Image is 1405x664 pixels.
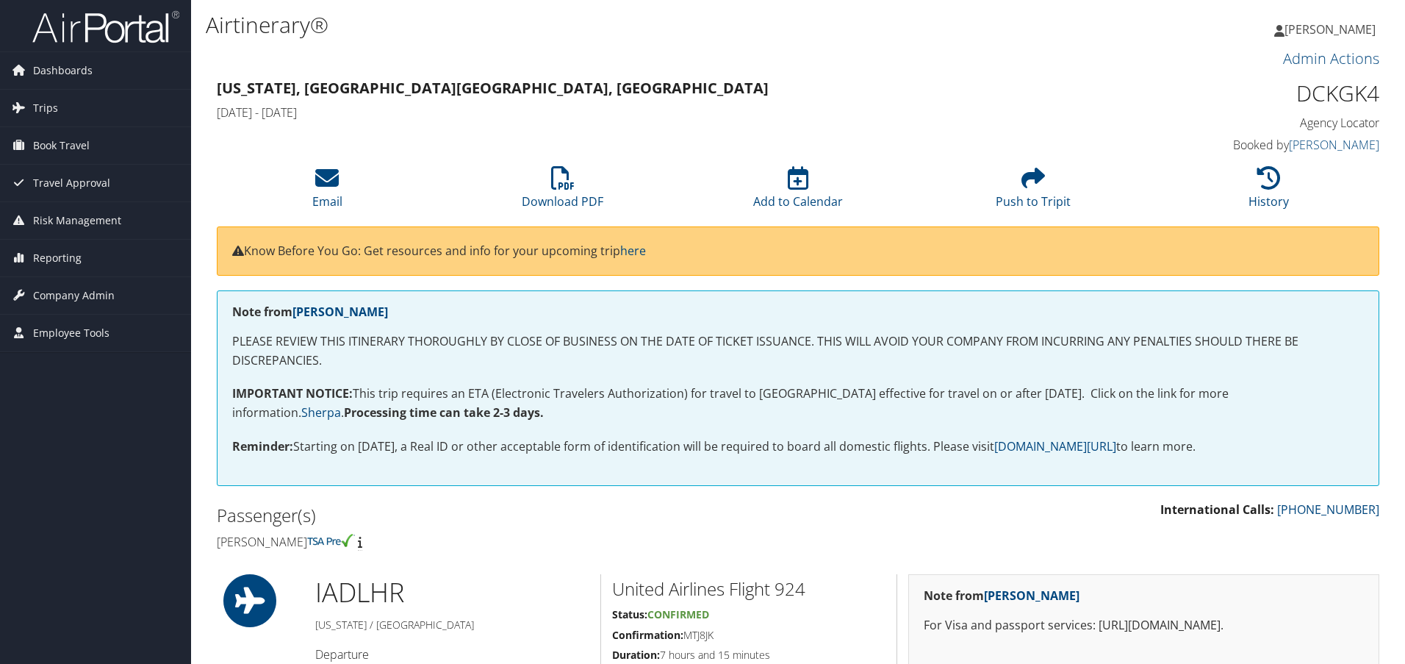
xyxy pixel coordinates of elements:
span: Reporting [33,240,82,276]
h4: [PERSON_NAME] [217,534,787,550]
h4: [DATE] - [DATE] [217,104,1083,121]
h4: Booked by [1105,137,1379,153]
strong: Status: [612,607,647,621]
strong: Reminder: [232,438,293,454]
h4: Departure [315,646,589,663]
a: Email [312,174,342,210]
h5: MTJ8JK [612,628,885,643]
a: [PERSON_NAME] [1289,137,1379,153]
p: Know Before You Go: Get resources and info for your upcoming trip [232,242,1364,261]
p: Starting on [DATE], a Real ID or other acceptable form of identification will be required to boar... [232,438,1364,457]
a: Push to Tripit [996,174,1071,210]
span: Confirmed [647,607,709,621]
strong: Confirmation: [612,628,683,642]
h1: Airtinerary® [206,10,996,40]
h4: Agency Locator [1105,115,1379,131]
img: tsa-precheck.png [307,534,355,547]
span: Travel Approval [33,165,110,201]
span: Trips [33,90,58,126]
h2: Passenger(s) [217,503,787,528]
a: Add to Calendar [753,174,843,210]
h1: DCKGK4 [1105,78,1379,109]
span: Book Travel [33,127,90,164]
a: [PERSON_NAME] [984,588,1079,604]
h2: United Airlines Flight 924 [612,576,885,601]
strong: IMPORTANT NOTICE: [232,385,353,401]
p: PLEASE REVIEW THIS ITINERARY THOROUGHLY BY CLOSE OF BUSINESS ON THE DATE OF TICKET ISSUANCE. THIS... [232,332,1364,370]
a: [PHONE_NUMBER] [1277,501,1379,518]
a: Sherpa [301,404,341,421]
span: Company Admin [33,277,115,314]
strong: [US_STATE], [GEOGRAPHIC_DATA] [GEOGRAPHIC_DATA], [GEOGRAPHIC_DATA] [217,78,769,98]
strong: International Calls: [1160,501,1274,518]
span: [PERSON_NAME] [1284,21,1376,38]
a: [DOMAIN_NAME][URL] [994,438,1116,454]
a: History [1248,174,1289,210]
span: Employee Tools [33,315,109,351]
strong: Duration: [612,648,660,662]
a: Admin Actions [1283,49,1379,68]
h1: IAD LHR [315,574,589,611]
span: Risk Management [33,202,121,239]
h5: [US_STATE] / [GEOGRAPHIC_DATA] [315,618,589,632]
h5: 7 hours and 15 minutes [612,648,885,663]
a: here [620,243,646,259]
span: Dashboards [33,52,93,89]
strong: Processing time can take 2-3 days. [344,404,544,421]
p: This trip requires an ETA (Electronic Travelers Authorization) for travel to [GEOGRAPHIC_DATA] ef... [232,385,1364,422]
img: airportal-logo.png [32,10,179,44]
a: Download PDF [522,174,603,210]
strong: Note from [924,588,1079,604]
a: [PERSON_NAME] [1274,7,1390,51]
strong: Note from [232,304,388,320]
p: For Visa and passport services: [URL][DOMAIN_NAME]. [924,616,1364,635]
a: [PERSON_NAME] [292,304,388,320]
